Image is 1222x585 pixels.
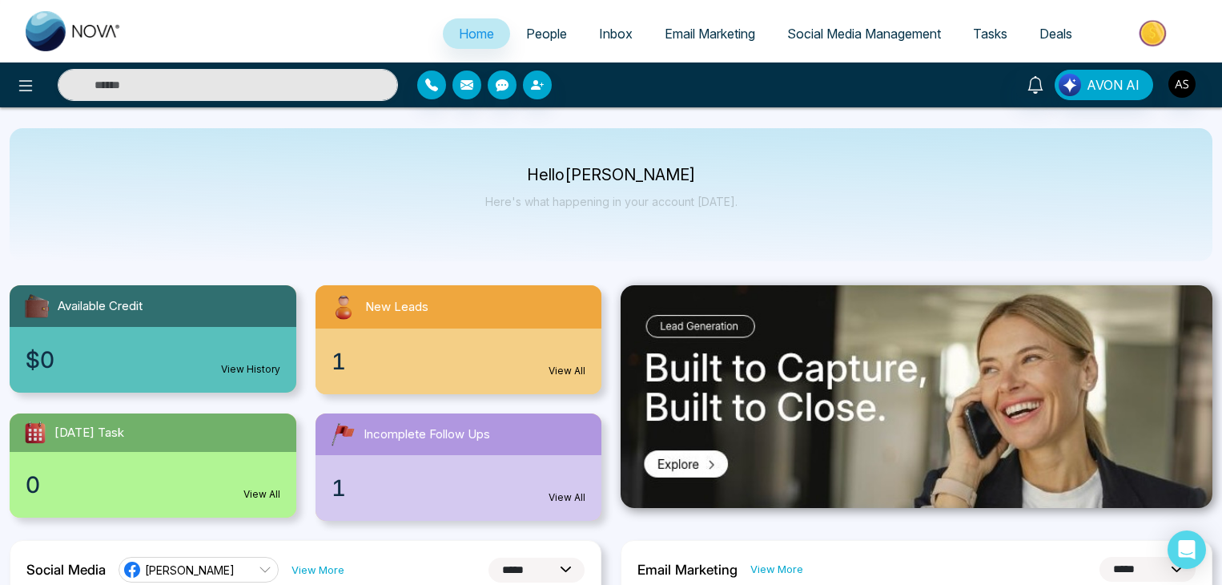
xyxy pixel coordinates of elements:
[332,345,346,378] span: 1
[145,563,235,578] span: [PERSON_NAME]
[443,18,510,49] a: Home
[1023,18,1088,49] a: Deals
[328,420,357,449] img: followUps.svg
[750,562,803,577] a: View More
[221,362,280,377] a: View History
[1059,74,1081,96] img: Lead Flow
[58,297,143,316] span: Available Credit
[1055,70,1153,100] button: AVON AI
[22,420,48,446] img: todayTask.svg
[26,468,40,502] span: 0
[1168,71,1196,98] img: User Avatar
[637,562,738,578] h2: Email Marketing
[54,424,124,442] span: [DATE] Task
[365,298,428,317] span: New Leads
[485,195,738,208] p: Here's what happening in your account [DATE].
[306,414,612,521] a: Incomplete Follow Ups1View All
[957,18,1023,49] a: Tasks
[26,343,54,377] span: $0
[510,18,583,49] a: People
[621,285,1212,508] img: .
[459,26,494,42] span: Home
[665,26,755,42] span: Email Marketing
[583,18,649,49] a: Inbox
[1096,15,1212,51] img: Market-place.gif
[771,18,957,49] a: Social Media Management
[243,487,280,502] a: View All
[364,426,490,444] span: Incomplete Follow Ups
[485,168,738,182] p: Hello [PERSON_NAME]
[1087,75,1140,95] span: AVON AI
[973,26,1007,42] span: Tasks
[526,26,567,42] span: People
[599,26,633,42] span: Inbox
[22,292,51,321] img: availableCredit.svg
[1039,26,1072,42] span: Deals
[649,18,771,49] a: Email Marketing
[1168,531,1206,569] div: Open Intercom Messenger
[549,364,585,378] a: View All
[26,562,106,578] h2: Social Media
[332,471,346,505] span: 1
[787,26,941,42] span: Social Media Management
[26,11,122,51] img: Nova CRM Logo
[306,285,612,394] a: New Leads1View All
[549,490,585,505] a: View All
[291,563,344,578] a: View More
[328,292,359,322] img: newLeads.svg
